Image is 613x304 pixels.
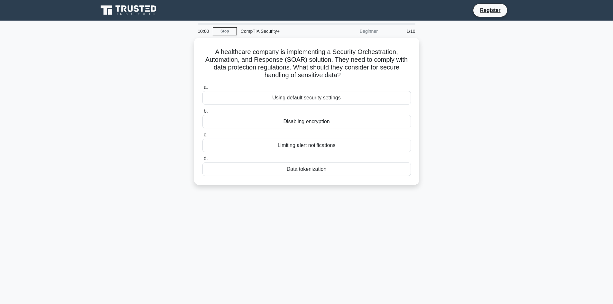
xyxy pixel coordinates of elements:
[382,25,419,38] div: 1/10
[204,156,208,161] span: d.
[213,27,237,35] a: Stop
[325,25,382,38] div: Beginner
[202,139,411,152] div: Limiting alert notifications
[204,84,208,90] span: a.
[204,108,208,114] span: b.
[237,25,325,38] div: CompTIA Security+
[202,162,411,176] div: Data tokenization
[204,132,208,137] span: c.
[476,6,504,14] a: Register
[194,25,213,38] div: 10:00
[202,91,411,105] div: Using default security settings
[202,115,411,128] div: Disabling encryption
[202,48,412,79] h5: A healthcare company is implementing a Security Orchestration, Automation, and Response (SOAR) so...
